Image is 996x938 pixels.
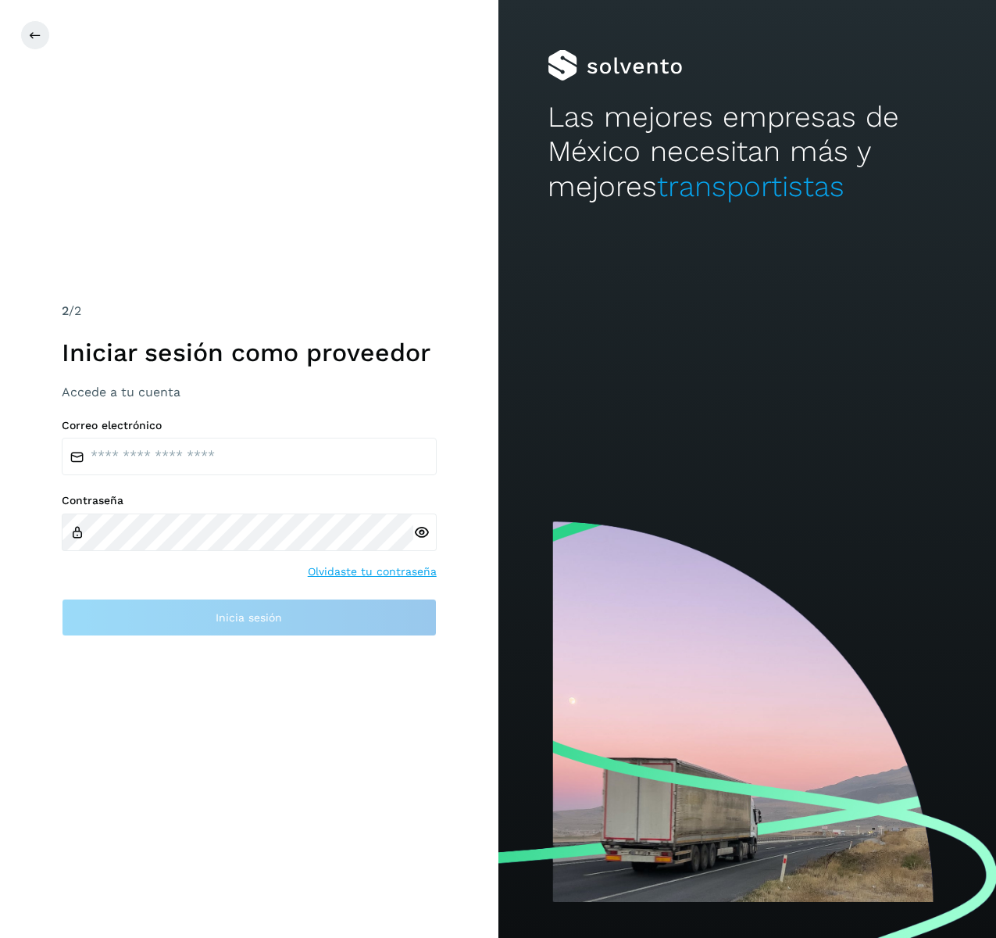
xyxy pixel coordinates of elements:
[62,494,437,507] label: Contraseña
[62,302,437,320] div: /2
[62,385,437,399] h3: Accede a tu cuenta
[62,303,69,318] span: 2
[657,170,844,203] span: transportistas
[216,612,282,623] span: Inicia sesión
[62,419,437,432] label: Correo electrónico
[62,599,437,636] button: Inicia sesión
[308,564,437,580] a: Olvidaste tu contraseña
[62,338,437,367] h1: Iniciar sesión como proveedor
[548,100,946,204] h2: Las mejores empresas de México necesitan más y mejores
